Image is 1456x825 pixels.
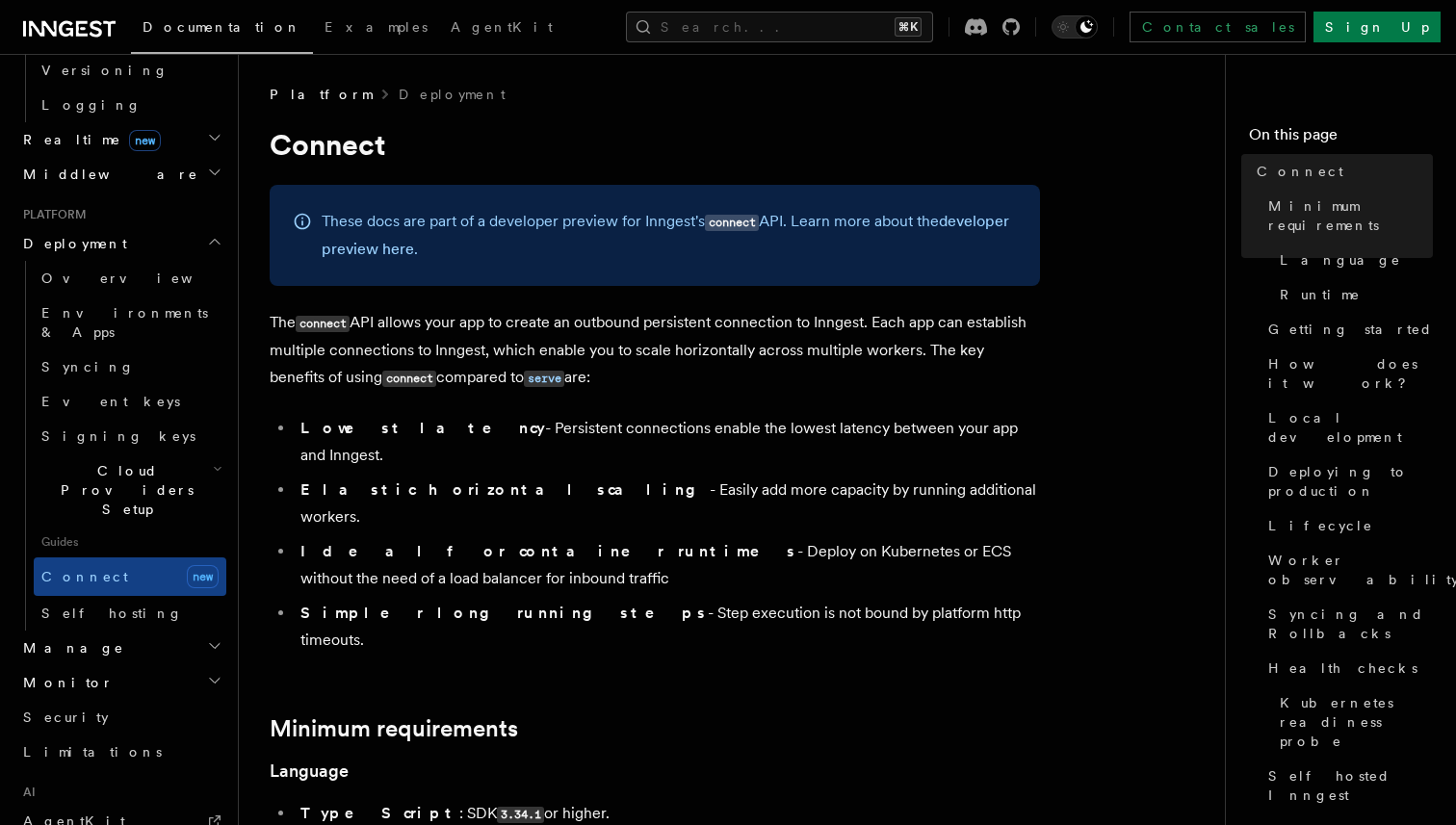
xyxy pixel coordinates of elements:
[34,349,226,384] a: Syncing
[1130,12,1306,42] a: Contact sales
[129,130,161,151] span: new
[1268,462,1433,501] span: Deploying to production
[270,758,349,785] a: Language
[1268,408,1433,447] span: Local development
[295,600,1040,654] li: - Step execution is not bound by platform http timeouts.
[524,371,564,387] code: serve
[15,735,226,769] a: Limitations
[41,569,128,584] span: Connect
[34,384,226,419] a: Event keys
[9,9,30,30] img: favicon-june-2025-light.svg
[1261,454,1433,508] a: Deploying to production
[1261,651,1433,685] a: Health checks
[295,415,1040,469] li: - Persistent connections enable the lowest latency between your app and Inngest.
[34,527,226,557] span: Guides
[1261,597,1433,651] a: Syncing and Rollbacks
[1272,243,1433,277] a: Language
[439,6,564,52] a: AgentKit
[1268,320,1433,339] span: Getting started
[1268,605,1433,643] span: Syncing and Rollbacks
[1261,312,1433,347] a: Getting started
[34,557,226,596] a: Connectnew
[270,127,1040,162] h1: Connect
[296,316,350,332] code: connect
[300,480,710,499] strong: Elastic horizontal scaling
[451,19,553,35] span: AgentKit
[41,271,240,286] span: Overview
[23,744,162,760] span: Limitations
[1268,766,1433,805] span: Self hosted Inngest
[1280,250,1401,270] span: Language
[1280,693,1433,751] span: Kubernetes readiness probe
[497,807,544,823] code: 3.34.1
[15,673,114,692] span: Monitor
[15,130,161,149] span: Realtime
[300,804,459,822] strong: TypeScript
[15,785,36,800] span: AI
[300,419,545,437] strong: Lowest latency
[1261,189,1433,243] a: Minimum requirements
[300,542,797,560] strong: Ideal for container runtimes
[1313,12,1441,42] a: Sign Up
[15,261,226,631] div: Deployment
[1280,285,1361,304] span: Runtime
[1052,15,1098,39] button: Toggle dark mode
[626,12,933,42] button: Search...⌘K
[15,631,226,665] button: Manage
[270,85,372,104] span: Platform
[15,165,198,184] span: Middleware
[34,596,226,631] a: Self hosting
[1261,543,1433,597] a: Worker observability
[41,97,142,113] span: Logging
[1272,277,1433,312] a: Runtime
[15,665,226,700] button: Monitor
[1268,196,1433,235] span: Minimum requirements
[1261,347,1433,400] a: How does it work?
[322,208,1017,263] p: These docs are part of a developer preview for Inngest's API. Learn more about the .
[270,309,1040,392] p: The API allows your app to create an outbound persistent connection to Inngest. Each app can esta...
[325,19,428,35] span: Examples
[1261,759,1433,812] a: Self hosted Inngest
[1268,516,1373,535] span: Lifecycle
[1268,658,1417,678] span: Health checks
[34,419,226,453] a: Signing keys
[34,261,226,296] a: Overview
[399,85,506,104] a: Deployment
[895,17,922,37] kbd: ⌘K
[41,305,208,340] span: Environments & Apps
[524,368,564,386] a: serve
[295,477,1040,530] li: - Easily add more capacity by running additional workers.
[1249,123,1433,154] h4: On this page
[41,606,183,621] span: Self hosting
[15,207,87,222] span: Platform
[1261,400,1433,454] a: Local development
[15,700,226,735] a: Security
[23,709,109,725] span: Security
[382,371,436,387] code: connect
[15,226,226,261] button: Deployment
[1268,354,1433,393] span: How does it work?
[131,6,313,54] a: Documentation
[1261,508,1433,543] a: Lifecycle
[15,157,226,192] button: Middleware
[1272,685,1433,759] a: Kubernetes readiness probe
[1257,162,1343,181] span: Connect
[34,461,213,519] span: Cloud Providers Setup
[313,6,439,52] a: Examples
[34,296,226,349] a: Environments & Apps
[15,234,127,253] span: Deployment
[143,19,301,35] span: Documentation
[295,538,1040,592] li: - Deploy on Kubernetes or ECS without the need of a load balancer for inbound traffic
[270,715,518,742] a: Minimum requirements
[34,53,226,88] a: Versioning
[41,63,169,78] span: Versioning
[41,359,135,374] span: Syncing
[41,428,195,444] span: Signing keys
[187,565,219,588] span: new
[15,638,124,657] span: Manage
[34,88,226,122] a: Logging
[41,394,180,409] span: Event keys
[34,453,226,527] button: Cloud Providers Setup
[300,604,708,622] strong: Simpler long running steps
[705,215,759,231] code: connect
